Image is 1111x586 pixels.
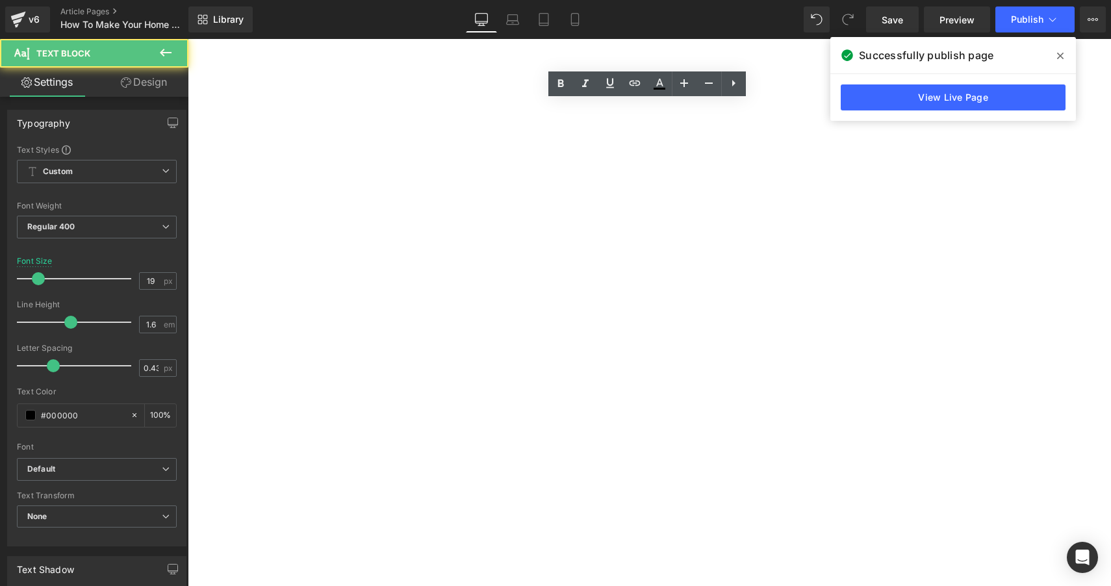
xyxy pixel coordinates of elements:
[213,14,244,25] span: Library
[27,222,75,231] b: Regular 400
[17,201,177,210] div: Font Weight
[26,11,42,28] div: v6
[97,68,191,97] a: Design
[5,6,50,32] a: v6
[164,364,175,372] span: px
[17,344,177,353] div: Letter Spacing
[466,6,497,32] a: Desktop
[939,13,975,27] span: Preview
[164,277,175,285] span: px
[43,166,73,177] b: Custom
[17,557,74,575] div: Text Shadow
[27,511,47,521] b: None
[1011,14,1043,25] span: Publish
[145,404,176,427] div: %
[188,6,253,32] a: New Library
[1067,542,1098,573] div: Open Intercom Messenger
[17,144,177,155] div: Text Styles
[60,6,210,17] a: Article Pages
[41,408,124,422] input: Color
[17,491,177,500] div: Text Transform
[60,19,185,30] span: How To Make Your Home Smell Like Fall
[17,300,177,309] div: Line Height
[17,442,177,452] div: Font
[497,6,528,32] a: Laptop
[841,84,1066,110] a: View Live Page
[882,13,903,27] span: Save
[17,387,177,396] div: Text Color
[835,6,861,32] button: Redo
[528,6,559,32] a: Tablet
[36,48,90,58] span: Text Block
[859,47,993,63] span: Successfully publish page
[559,6,591,32] a: Mobile
[17,257,53,266] div: Font Size
[1080,6,1106,32] button: More
[995,6,1075,32] button: Publish
[924,6,990,32] a: Preview
[27,464,55,475] i: Default
[164,320,175,329] span: em
[17,110,70,129] div: Typography
[804,6,830,32] button: Undo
